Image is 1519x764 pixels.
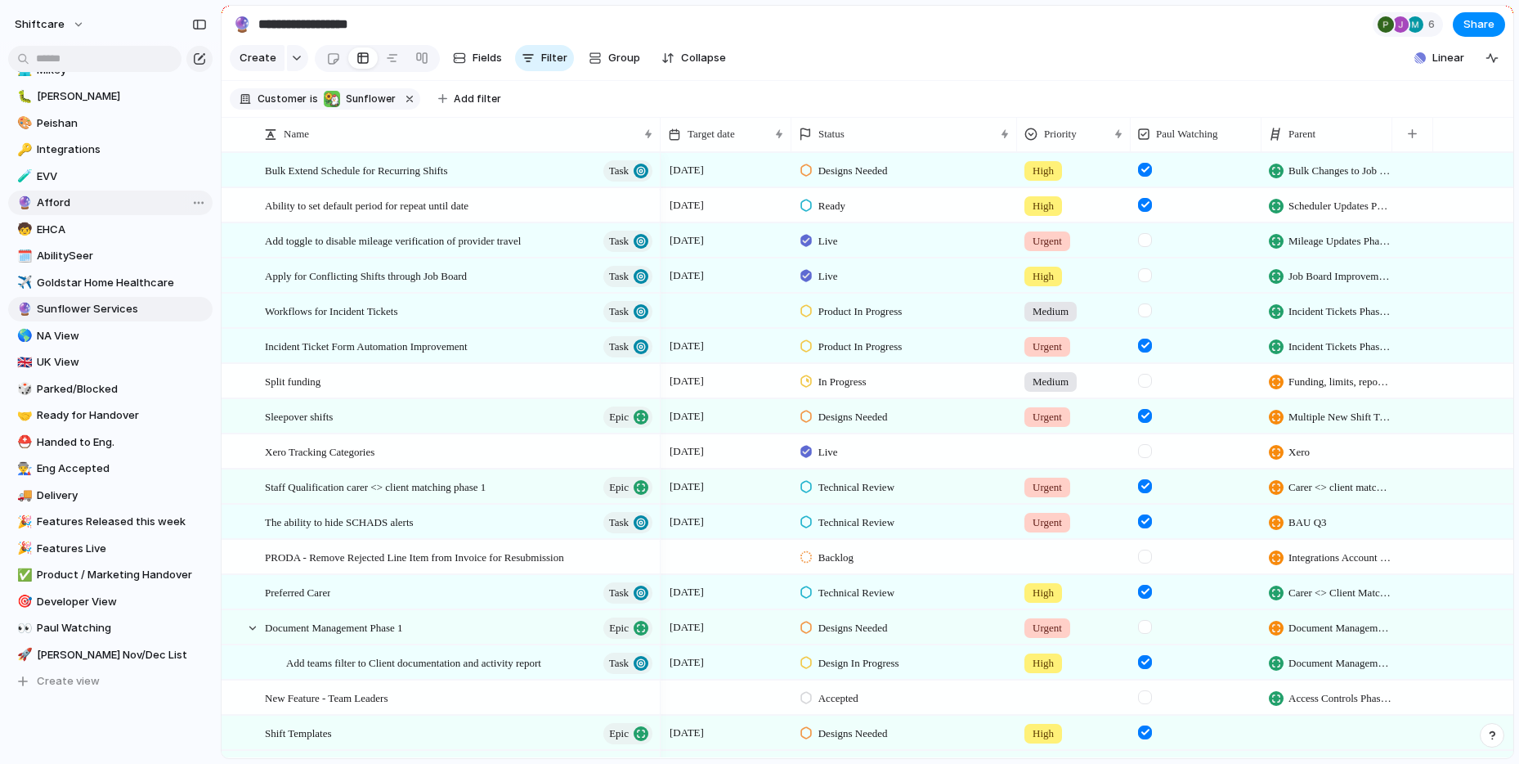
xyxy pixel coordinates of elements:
[17,407,29,425] div: 🤝
[609,722,629,745] span: Epic
[265,442,374,461] span: Xero Tracking Categories
[580,45,648,71] button: Group
[665,723,708,743] span: [DATE]
[515,45,574,71] button: Filter
[37,434,207,451] span: Handed to Eng.
[15,461,31,477] button: 👨‍🏭
[603,723,652,744] button: Epic
[8,403,213,428] a: 🤝Ready for Handover
[609,511,629,534] span: Task
[665,477,708,497] span: [DATE]
[265,512,414,531] span: The ability to hide SCHADS alerts
[1288,655,1391,672] span: Document Management Phase 1
[1156,126,1218,142] span: Paul Watching
[15,62,31,79] button: 👨‍💻
[265,547,564,566] span: PRODA - Remove Rejected Line Item from Invoice for Resubmission
[17,592,29,611] div: 🎯
[1033,374,1069,390] span: Medium
[265,618,403,636] span: Document Management Phase 1
[665,266,708,285] span: [DATE]
[17,141,29,160] div: 🔑
[15,301,31,317] button: 🔮
[8,324,213,348] a: 🌎NA View
[1044,126,1077,142] span: Priority
[818,655,899,672] span: Design In Progress
[8,84,213,109] a: 🐛[PERSON_NAME]
[15,115,31,132] button: 🎨
[665,442,708,461] span: [DATE]
[17,220,29,239] div: 🧒
[609,335,629,358] span: Task
[818,620,888,636] span: Designs Needed
[17,247,29,266] div: 🗓️
[603,582,652,604] button: Task
[818,163,888,179] span: Designs Needed
[37,115,207,132] span: Peishan
[37,567,207,583] span: Product / Marketing Handover
[37,248,207,264] span: AbilitySeer
[15,594,31,610] button: 🎯
[346,92,396,106] span: Sunflower
[428,88,511,110] button: Add filter
[8,244,213,268] a: 🗓️AbilitySeer
[1453,12,1505,37] button: Share
[655,45,733,71] button: Collapse
[818,303,903,320] span: Product In Progress
[1033,515,1062,531] span: Urgent
[15,407,31,424] button: 🤝
[310,92,318,106] span: is
[229,11,255,38] button: 🔮
[8,483,213,508] a: 🚚Delivery
[1288,444,1310,461] span: Xero
[603,336,652,357] button: Task
[818,726,888,742] span: Designs Needed
[1288,409,1391,425] span: Multiple New Shift Types
[265,231,521,249] span: Add toggle to disable mileage verification of provider travel
[1033,726,1054,742] span: High
[265,301,398,320] span: Workflows for Incident Tickets
[603,477,652,498] button: Epic
[603,266,652,287] button: Task
[8,510,213,534] a: 🎉Features Released this week
[17,380,29,398] div: 🎲
[665,160,708,180] span: [DATE]
[8,137,213,162] a: 🔑Integrations
[1288,198,1391,214] span: Scheduler Updates Phase 1
[609,476,629,499] span: Epic
[8,643,213,667] a: 🚀[PERSON_NAME] Nov/Dec List
[37,301,207,317] span: Sunflower Services
[818,515,894,531] span: Technical Review
[541,50,567,66] span: Filter
[665,653,708,672] span: [DATE]
[15,541,31,557] button: 🎉
[286,653,541,672] span: Add teams filter to Client documentation and activity report
[265,688,388,707] span: New Feature - Team Leaders
[15,16,65,33] span: shiftcare
[818,198,845,214] span: Ready
[609,652,629,675] span: Task
[1033,233,1062,249] span: Urgent
[818,550,854,566] span: Backlog
[15,275,31,291] button: ✈️
[37,222,207,238] span: EHCA
[818,233,838,249] span: Live
[15,514,31,530] button: 🎉
[1288,374,1391,390] span: Funding, limits, reporting and forecasting
[17,300,29,319] div: 🔮
[17,167,29,186] div: 🧪
[15,248,31,264] button: 🗓️
[818,409,888,425] span: Designs Needed
[1288,163,1391,179] span: Bulk Changes to Job Board - Phase 3
[8,537,213,561] a: 🎉Features Live
[8,164,213,189] div: 🧪EVV
[37,407,207,424] span: Ready for Handover
[37,354,207,371] span: UK View
[1033,479,1062,496] span: Urgent
[37,620,207,636] span: Paul Watching
[17,433,29,452] div: ⛑️
[8,191,213,215] div: 🔮Afford
[8,377,213,402] a: 🎲Parked/Blocked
